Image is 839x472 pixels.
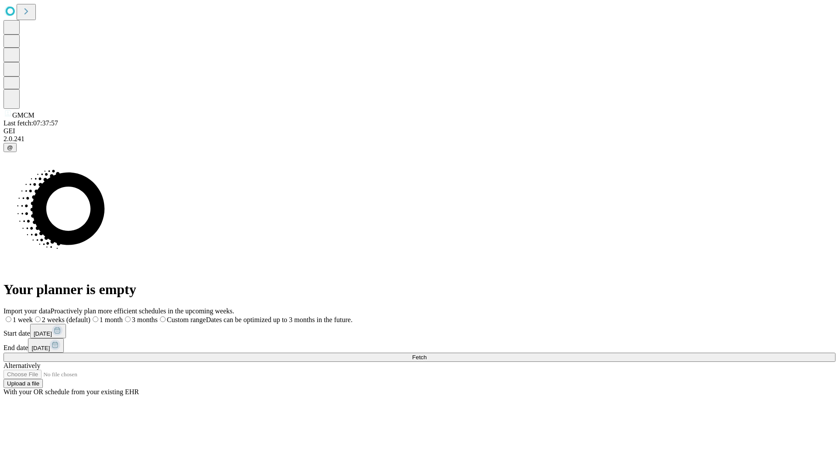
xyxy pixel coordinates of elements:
[12,111,35,119] span: GMCM
[51,307,234,315] span: Proactively plan more efficient schedules in the upcoming weeks.
[3,119,58,127] span: Last fetch: 07:37:57
[3,388,139,396] span: With your OR schedule from your existing EHR
[3,143,17,152] button: @
[132,316,158,323] span: 3 months
[30,324,66,338] button: [DATE]
[167,316,206,323] span: Custom range
[412,354,426,361] span: Fetch
[3,127,836,135] div: GEI
[93,316,98,322] input: 1 month
[3,353,836,362] button: Fetch
[3,379,43,388] button: Upload a file
[28,338,64,353] button: [DATE]
[42,316,90,323] span: 2 weeks (default)
[100,316,123,323] span: 1 month
[3,338,836,353] div: End date
[13,316,33,323] span: 1 week
[160,316,166,322] input: Custom rangeDates can be optimized up to 3 months in the future.
[7,144,13,151] span: @
[6,316,11,322] input: 1 week
[3,135,836,143] div: 2.0.241
[34,330,52,337] span: [DATE]
[125,316,131,322] input: 3 months
[31,345,50,351] span: [DATE]
[3,307,51,315] span: Import your data
[3,324,836,338] div: Start date
[3,281,836,298] h1: Your planner is empty
[3,362,40,369] span: Alternatively
[35,316,41,322] input: 2 weeks (default)
[206,316,352,323] span: Dates can be optimized up to 3 months in the future.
